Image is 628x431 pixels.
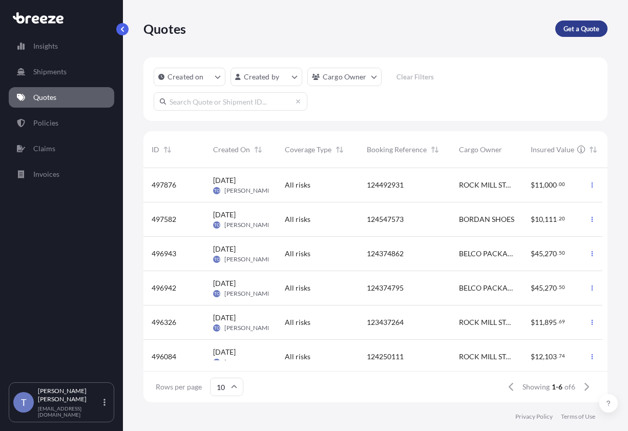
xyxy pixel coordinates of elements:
[387,69,444,85] button: Clear Filters
[545,353,557,360] span: 103
[543,353,545,360] span: ,
[535,353,543,360] span: 12
[9,138,114,159] a: Claims
[224,290,273,298] span: [PERSON_NAME]
[367,145,427,155] span: Booking Reference
[168,72,204,82] p: Created on
[213,145,250,155] span: Created On
[9,61,114,82] a: Shipments
[531,181,535,189] span: $
[152,249,176,259] span: 496943
[557,285,558,289] span: .
[559,285,565,289] span: 50
[557,320,558,323] span: .
[559,251,565,255] span: 50
[231,68,302,86] button: createdBy Filter options
[543,250,545,257] span: ,
[213,347,236,357] span: [DATE]
[557,251,558,255] span: .
[543,181,545,189] span: ,
[224,358,273,366] span: [PERSON_NAME]
[557,217,558,220] span: .
[545,216,557,223] span: 111
[154,68,225,86] button: createdOn Filter options
[143,20,186,37] p: Quotes
[161,143,174,156] button: Sort
[557,354,558,358] span: .
[33,143,55,154] p: Claims
[152,145,159,155] span: ID
[152,317,176,327] span: 496326
[285,180,310,190] span: All risks
[396,72,434,82] p: Clear Filters
[543,216,545,223] span: ,
[154,92,307,111] input: Search Quote or Shipment ID...
[559,354,565,358] span: 74
[535,284,543,292] span: 45
[214,289,220,299] span: TO
[285,352,310,362] span: All risks
[214,220,220,230] span: TO
[555,20,608,37] a: Get a Quote
[367,352,404,362] span: 124250111
[252,143,264,156] button: Sort
[559,320,565,323] span: 69
[9,113,114,133] a: Policies
[323,72,367,82] p: Cargo Owner
[38,387,101,403] p: [PERSON_NAME] [PERSON_NAME]
[33,92,56,102] p: Quotes
[563,24,599,34] p: Get a Quote
[213,244,236,254] span: [DATE]
[213,313,236,323] span: [DATE]
[522,382,550,392] span: Showing
[552,382,562,392] span: 1-6
[545,250,557,257] span: 270
[531,319,535,326] span: $
[515,413,553,421] a: Privacy Policy
[459,352,514,362] span: ROCK MILL STONE
[367,283,404,293] span: 124374795
[214,186,220,196] span: TO
[152,180,176,190] span: 497876
[559,217,565,220] span: 20
[459,249,514,259] span: BELCO PACKAGING SYSTEMS, INC
[543,319,545,326] span: ,
[535,250,543,257] span: 45
[367,249,404,259] span: 124374862
[535,181,543,189] span: 11
[531,353,535,360] span: $
[152,352,176,362] span: 496084
[561,413,595,421] a: Terms of Use
[307,68,382,86] button: cargoOwner Filter options
[564,382,575,392] span: of 6
[38,405,101,418] p: [EMAIL_ADDRESS][DOMAIN_NAME]
[459,145,502,155] span: Cargo Owner
[33,169,59,179] p: Invoices
[9,87,114,108] a: Quotes
[285,283,310,293] span: All risks
[213,278,236,289] span: [DATE]
[152,214,176,224] span: 497582
[543,284,545,292] span: ,
[214,323,220,333] span: TO
[285,249,310,259] span: All risks
[33,67,67,77] p: Shipments
[367,214,404,224] span: 124547573
[587,143,599,156] button: Sort
[531,284,535,292] span: $
[33,41,58,51] p: Insights
[156,382,202,392] span: Rows per page
[535,319,543,326] span: 11
[285,214,310,224] span: All risks
[33,118,58,128] p: Policies
[535,216,543,223] span: 10
[531,216,535,223] span: $
[214,254,220,264] span: TO
[9,164,114,184] a: Invoices
[152,283,176,293] span: 496942
[559,182,565,186] span: 00
[9,36,114,56] a: Insights
[285,145,331,155] span: Coverage Type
